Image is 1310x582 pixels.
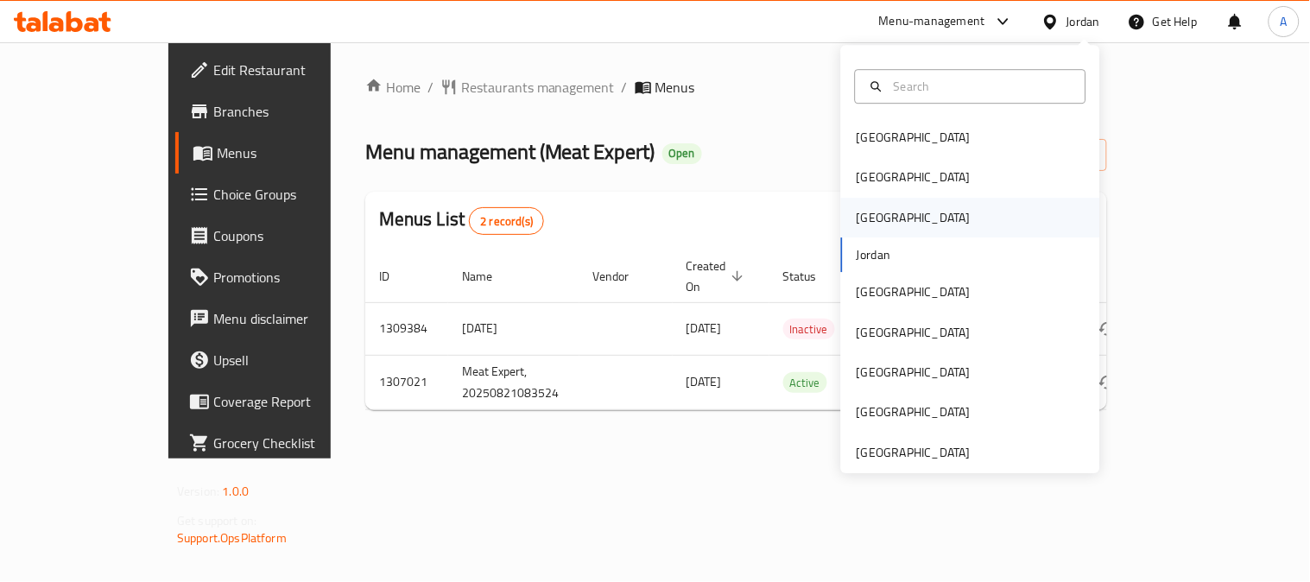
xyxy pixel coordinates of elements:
span: Created On [687,256,749,297]
a: Restaurants management [440,77,615,98]
span: Restaurants management [461,77,615,98]
div: [GEOGRAPHIC_DATA] [857,403,971,422]
span: Menu management ( Meat Expert ) [365,132,655,171]
a: Grocery Checklist [175,422,387,464]
a: Edit Restaurant [175,49,387,91]
span: ID [379,266,412,287]
span: 1.0.0 [222,480,249,503]
td: Meat Expert, 20250821083524 [448,355,579,409]
div: Menu-management [879,11,985,32]
span: Promotions [213,267,373,288]
span: A [1281,12,1288,31]
span: [DATE] [687,317,722,339]
table: enhanced table [365,250,1225,410]
div: Active [783,372,827,393]
span: 2 record(s) [470,213,543,230]
span: Vendor [593,266,652,287]
h2: Menus List [379,206,544,235]
span: Inactive [783,319,835,339]
span: Get support on: [177,509,256,532]
span: Menus [217,142,373,163]
td: 1309384 [365,302,448,355]
span: Menus [655,77,695,98]
div: [GEOGRAPHIC_DATA] [857,128,971,147]
span: Choice Groups [213,184,373,205]
span: Version: [177,480,219,503]
div: Jordan [1066,12,1100,31]
div: [GEOGRAPHIC_DATA] [857,168,971,187]
span: Menu disclaimer [213,308,373,329]
input: Search [887,77,1075,96]
span: Open [662,146,702,161]
span: Active [783,373,827,393]
a: Choice Groups [175,174,387,215]
a: Menus [175,132,387,174]
div: [GEOGRAPHIC_DATA] [857,323,971,342]
span: Edit Restaurant [213,60,373,80]
div: [GEOGRAPHIC_DATA] [857,363,971,382]
a: Coverage Report [175,381,387,422]
a: Coupons [175,215,387,256]
nav: breadcrumb [365,77,1107,98]
div: [GEOGRAPHIC_DATA] [857,282,971,301]
a: Menu disclaimer [175,298,387,339]
td: [DATE] [448,302,579,355]
li: / [427,77,434,98]
span: Coupons [213,225,373,246]
span: Name [462,266,515,287]
span: Branches [213,101,373,122]
span: Coverage Report [213,391,373,412]
a: Support.OpsPlatform [177,527,287,549]
a: Upsell [175,339,387,381]
div: Open [662,143,702,164]
a: Home [365,77,421,98]
div: [GEOGRAPHIC_DATA] [857,443,971,462]
td: 1307021 [365,355,448,409]
span: [DATE] [687,370,722,393]
span: Status [783,266,839,287]
a: Promotions [175,256,387,298]
span: Upsell [213,350,373,370]
div: [GEOGRAPHIC_DATA] [857,208,971,227]
li: / [622,77,628,98]
div: Total records count [469,207,544,235]
a: Branches [175,91,387,132]
span: Grocery Checklist [213,433,373,453]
